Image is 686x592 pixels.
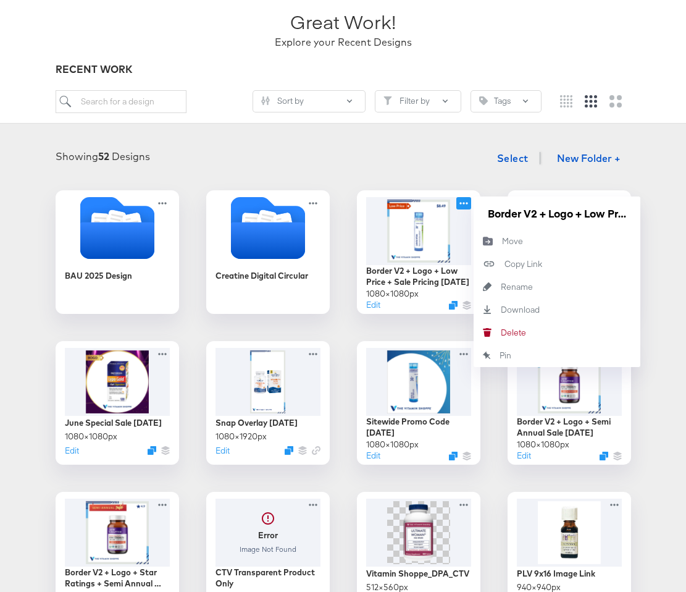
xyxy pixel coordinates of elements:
[449,301,458,310] svg: Duplicate
[366,416,471,439] div: Sitewide Promo Code [DATE]
[215,270,308,282] div: Creatine Digital Circular
[285,446,293,455] svg: Duplicate
[65,270,132,282] div: BAU 2025 Design
[474,236,502,246] svg: Move to folder
[474,282,501,291] svg: Rename
[366,288,419,300] div: 1080 × 1080 px
[508,341,631,465] div: Border V2 + Logo + Semi Annual Sale [DATE]1080×1080pxEditDuplicate
[56,190,179,314] div: BAU 2025 Design
[504,258,542,270] div: Copy Link
[497,150,529,167] span: Select
[98,150,109,163] strong: 52
[474,298,640,321] a: Download
[474,305,501,314] svg: Download
[375,90,461,112] button: FilterFilter by
[508,190,631,314] div: No Badge Shoppetacular [DATE]1080×1080pxEditDuplicate
[474,258,504,270] svg: Copy
[312,446,320,455] svg: Link
[290,9,396,35] div: Great Work!
[474,321,640,344] button: Delete
[275,35,412,49] div: Explore your Recent Designs
[560,95,572,108] svg: Small grid
[215,445,230,457] button: Edit
[366,439,419,450] div: 1080 × 1080 px
[474,253,640,276] button: Copy
[206,341,330,465] div: Snap Overlay [DATE]1080×1920pxEditDuplicate
[502,235,523,247] div: Move
[357,341,480,465] div: Sitewide Promo Code [DATE]1080×1080pxEditDuplicate
[585,95,597,108] svg: Medium grid
[366,450,380,462] button: Edit
[261,96,270,105] svg: Sliders
[65,445,79,457] button: Edit
[65,567,170,590] div: Border V2 + Logo + Star Ratings + Semi Annual Sale [DATE]
[206,197,330,259] svg: Folder
[517,439,569,450] div: 1080 × 1080 px
[56,197,179,259] svg: Folder
[600,452,608,460] svg: Duplicate
[253,90,366,112] button: SlidersSort by
[366,568,469,580] div: Vitamin Shoppe_DPA_CTV
[501,327,526,339] div: Delete
[215,431,267,442] div: 1080 × 1920 px
[215,567,320,590] div: CTV Transparent Product Only
[474,230,640,253] button: Move to folder
[383,96,392,105] svg: Filter
[546,148,631,171] button: New Folder +
[65,417,162,429] div: June Special Sale [DATE]
[609,95,622,108] svg: Large grid
[206,190,330,314] div: Creatine Digital Circular
[471,90,542,112] button: TagTags
[366,265,471,288] div: Border V2 + Logo + Low Price + Sale Pricing [DATE]
[366,299,380,311] button: Edit
[357,190,480,314] div: Border V2 + Logo + Low Price + Sale Pricing [DATE]1080×1080pxEditDuplicate
[501,304,540,316] div: Download
[449,452,458,460] svg: Duplicate
[56,62,631,77] div: RECENT WORK
[492,146,533,171] button: Select
[148,446,156,455] svg: Duplicate
[65,431,117,442] div: 1080 × 1080 px
[56,90,186,113] input: Search for a design
[479,96,488,105] svg: Tag
[215,417,298,429] div: Snap Overlay [DATE]
[474,276,640,298] button: Rename
[517,416,622,439] div: Border V2 + Logo + Semi Annual Sale [DATE]
[56,150,150,164] div: Showing Designs
[56,341,179,465] div: June Special Sale [DATE]1080×1080pxEditDuplicate
[517,450,531,462] button: Edit
[500,350,511,362] div: Pin
[501,281,533,293] div: Rename
[517,568,595,580] div: PLV 9x16 Image Link
[474,328,501,337] svg: Delete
